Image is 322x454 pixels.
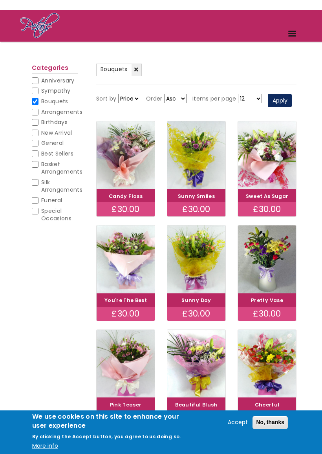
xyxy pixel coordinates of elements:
[251,297,283,304] a: Pretty Vase
[175,401,217,408] a: Beautiful Blush
[41,97,68,105] span: Bouquets
[238,121,296,189] img: Sweet As Sugar
[41,178,82,194] span: Silk Arrangements
[238,202,296,216] div: £30.00
[238,225,296,293] img: Pretty Vase
[167,202,225,216] div: £30.00
[32,412,187,430] h2: We use cookies on this site to enhance your user experience
[97,330,155,398] img: Pink Teaser
[41,77,75,84] span: Anniversary
[96,64,142,76] a: Bouquets
[97,225,155,293] img: You're The Best
[41,196,62,204] span: Funeral
[252,416,288,429] button: No, thanks
[20,12,60,40] img: Home
[167,330,225,398] img: Beautiful Blush
[104,297,147,304] a: You're The Best
[32,433,181,440] p: By clicking the Accept button, you agree to us doing so.
[41,129,72,137] span: New Arrival
[41,207,71,223] span: Special Occasions
[101,65,128,73] span: Bouquets
[255,401,280,408] a: Cheerful
[225,418,251,427] button: Accept
[41,87,71,95] span: Sympathy
[109,193,143,200] a: Candy Floss
[41,139,64,147] span: General
[268,94,292,107] button: Apply
[32,64,78,74] h2: Categories
[41,108,82,116] span: Arrangements
[192,94,236,104] label: Items per page
[110,401,142,408] a: Pink Teaser
[41,118,68,126] span: Birthdays
[146,94,163,104] label: Order
[167,121,225,189] img: Sunny Smiles
[167,307,225,321] div: £30.00
[178,193,215,200] a: Sunny Smiles
[97,121,155,189] img: Candy Floss
[238,330,296,398] img: Cheerful
[167,225,225,293] img: Sunny Day
[238,307,296,321] div: £30.00
[97,307,155,321] div: £30.00
[246,193,289,200] a: Sweet As Sugar
[97,202,155,216] div: £30.00
[41,150,73,157] span: Best Sellers
[41,160,82,176] span: Basket Arrangements
[32,441,58,451] button: More info
[96,94,116,104] label: Sort by
[181,297,211,304] a: Sunny Day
